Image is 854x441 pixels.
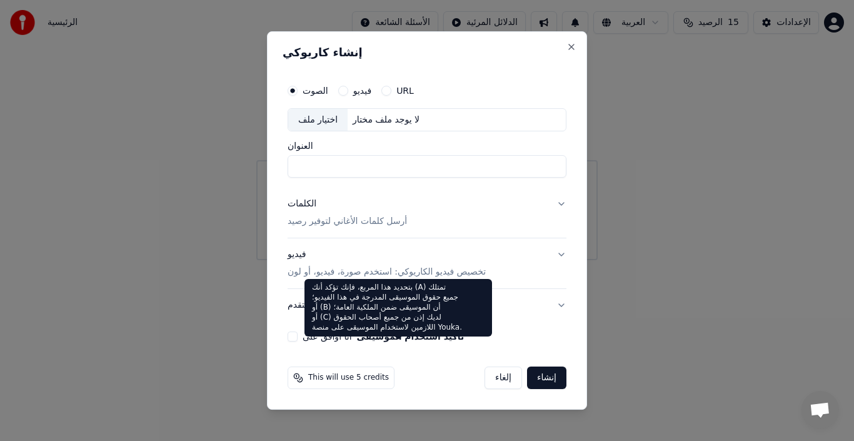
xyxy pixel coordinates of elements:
[288,188,566,238] button: الكلماتأرسل كلمات الأغاني لتوفير رصيد
[357,332,465,341] button: أنا أوافق على
[304,279,492,337] div: بتحديد هذا المربع، فإنك تؤكد أنك (A) تمتلك جميع حقوق الموسيقى المدرجة في هذا الفيديو؛ أو (B) أن ا...
[288,216,407,228] p: أرسل كلمات الأغاني لتوفير رصيد
[288,142,566,151] label: العنوان
[288,109,348,131] div: اختيار ملف
[303,332,464,341] label: أنا أوافق على
[527,367,566,389] button: إنشاء
[303,86,328,95] label: الصوت
[288,289,566,322] button: متقدم
[485,367,522,389] button: إلغاء
[288,249,486,279] div: فيديو
[353,86,371,95] label: فيديو
[396,86,414,95] label: URL
[288,266,486,278] p: تخصيص فيديو الكاريوكي: استخدم صورة، فيديو، أو لون
[348,114,424,126] div: لا يوجد ملف مختار
[288,239,566,289] button: فيديوتخصيص فيديو الكاريوكي: استخدم صورة، فيديو، أو لون
[283,47,571,58] h2: إنشاء كاريوكي
[308,373,389,383] span: This will use 5 credits
[288,198,316,211] div: الكلمات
